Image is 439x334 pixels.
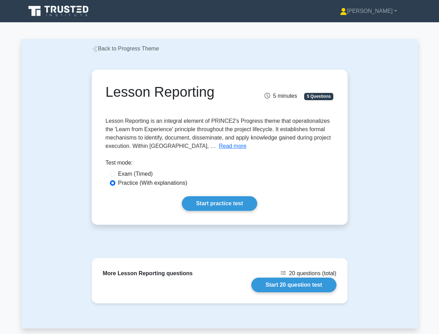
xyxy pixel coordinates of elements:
label: Practice (With explanations) [118,179,187,187]
h1: Lesson Reporting [106,83,255,100]
a: [PERSON_NAME] [323,4,414,18]
span: Lesson Reporting is an integral element of PRINCE2's Progress theme that operationalizes the 'Lea... [106,118,331,149]
span: 5 minutes [265,93,297,99]
a: Start 20 question test [251,278,336,292]
a: Start practice test [182,196,257,211]
a: Back to Progress Theme [92,46,159,51]
button: Read more [219,142,246,150]
label: Exam (Timed) [118,170,153,178]
div: Test mode: [106,159,334,170]
span: 5 Questions [304,93,333,100]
